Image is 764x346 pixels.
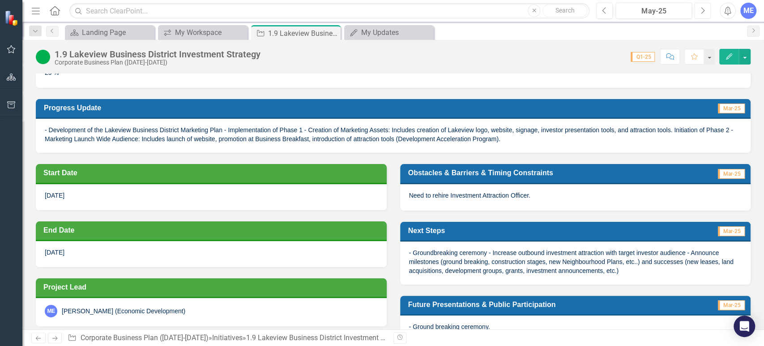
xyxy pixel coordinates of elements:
[69,3,589,19] input: Search ClearPoint...
[212,333,243,342] a: Initiatives
[409,323,490,330] span: - Ground breaking ceremony.
[615,3,692,19] button: May-25
[67,27,152,38] a: Landing Page
[43,169,382,177] h3: Start Date
[408,226,601,235] h3: Next Steps
[82,27,152,38] div: Landing Page
[718,104,745,113] span: Mar-25
[45,126,733,143] span: - Development of the Lakeview Business District Marketing Plan - Implementation of Phase 1 - Crea...
[45,249,64,256] span: [DATE]
[68,333,386,343] div: » »
[45,192,64,199] span: [DATE]
[408,169,691,177] h3: Obstacles & Barriers & Timing Constraints
[43,283,382,291] h3: Project Lead
[55,49,260,59] div: 1.9 Lakeview Business District Investment Strategy
[43,226,382,234] h3: End Date
[555,7,575,14] span: Search
[408,300,692,309] h3: Future Presentations & Public Participation
[409,192,530,199] span: Need to rehire Investment Attraction Officer.
[718,169,745,179] span: Mar-25
[542,4,587,17] button: Search
[718,226,745,236] span: Mar-25
[631,52,655,62] span: Q1-25
[36,61,751,87] div: 25 %
[346,27,431,38] a: My Updates
[55,59,260,66] div: Corporate Business Plan ([DATE]-[DATE])
[268,28,338,39] div: 1.9 Lakeview Business District Investment Strategy
[409,249,734,274] span: - Groundbreaking ceremony - Increase outbound investment attraction with target investor audience...
[175,27,245,38] div: My Workspace
[45,305,57,317] div: ME
[246,333,407,342] div: 1.9 Lakeview Business District Investment Strategy
[160,27,245,38] a: My Workspace
[62,307,185,316] div: [PERSON_NAME] (Economic Development)
[44,104,516,112] h3: Progress Update
[740,3,756,19] button: ME
[734,316,755,337] div: Open Intercom Messenger
[4,10,20,26] img: ClearPoint Strategy
[36,50,50,64] img: On Track
[718,300,745,310] span: Mar-25
[361,27,431,38] div: My Updates
[619,6,689,17] div: May-25
[81,333,209,342] a: Corporate Business Plan ([DATE]-[DATE])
